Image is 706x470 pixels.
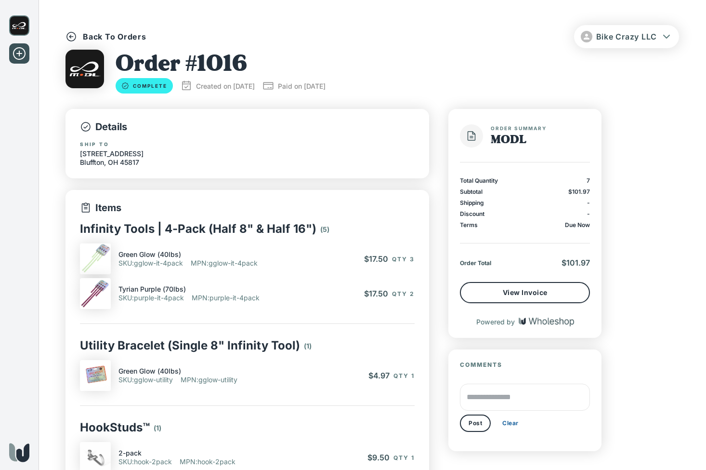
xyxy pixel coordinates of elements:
[392,255,415,263] span: Qty 3
[587,199,590,206] p: -
[392,290,415,297] span: Qty 2
[460,415,491,432] button: Post
[460,199,484,206] p: Shipping
[476,318,515,326] p: Powered by
[118,259,183,268] p: SKU : gglow-it-4pack
[191,259,258,268] p: MPN : gglow-it-4pack
[118,367,181,376] p: Green Glow (40lbs)
[596,32,657,41] span: Bike Crazy LLC
[116,50,326,78] h1: Order # 1016
[562,258,590,268] span: $101.97
[587,210,590,217] p: -
[367,453,390,462] span: $9.50
[495,416,526,431] button: Clear
[278,81,326,91] p: Paid on [DATE]
[519,318,574,326] img: Wholeshop logo
[65,31,146,42] button: Back To Orders
[196,81,255,91] p: Created on [DATE]
[80,338,300,352] p: Utility Bracelet (Single 8" Infinity Tool)
[587,177,590,184] p: 7
[460,259,491,267] p: Order Total
[364,254,388,264] span: $17.50
[491,134,594,147] h1: MODL
[460,221,478,228] p: Terms
[460,282,590,303] button: View Invoice
[65,50,104,88] img: MODL logo
[192,294,260,302] p: MPN : purple-it-4pack
[491,125,594,131] span: Order Summary
[80,158,144,167] p: Bluffton , OH 45817
[80,243,111,274] img: 4-Pack___Green_Glow.png
[80,201,415,214] p: Items
[80,121,415,133] p: Details
[565,221,590,228] p: Due Now
[118,294,184,302] p: SKU : purple-it-4pack
[80,360,111,391] img: UtilityBracelet_Tie-Dye_2.png
[80,420,150,434] p: HookStuds™
[118,376,173,384] p: SKU : gglow-utility
[574,25,680,48] button: Bike Crazy LLC
[127,83,173,89] span: Complete
[118,285,186,294] p: Tyrian Purple (70lbs)
[393,454,415,461] span: Qty 1
[180,457,235,466] p: MPN : hook-2pack
[80,141,109,148] label: Ship to
[80,278,111,309] img: 4-Pack_Tyrian_Purple.png
[568,188,590,195] span: $101.97
[393,372,415,379] span: Qty 1
[80,149,144,158] p: [STREET_ADDRESS]
[118,250,181,259] p: Green Glow (40lbs)
[368,371,390,380] span: $4.97
[460,210,484,217] p: Discount
[460,361,502,368] span: Comments
[118,449,142,457] p: 2-pack
[460,188,483,195] p: Subtotal
[9,15,29,36] img: MODL logo
[460,177,498,184] p: Total Quantity
[181,376,237,384] p: MPN : gglow-utility
[364,289,388,298] span: $17.50
[154,422,161,434] p: ( 1 )
[80,222,316,236] p: Infinity Tools | 4-Pack (Half 8" & Half 16")
[118,457,172,466] p: SKU : hook-2pack
[320,223,329,236] p: ( 5 )
[83,31,146,42] p: Back To Orders
[304,340,312,352] p: ( 1 )
[9,443,29,462] img: Wholeshop logo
